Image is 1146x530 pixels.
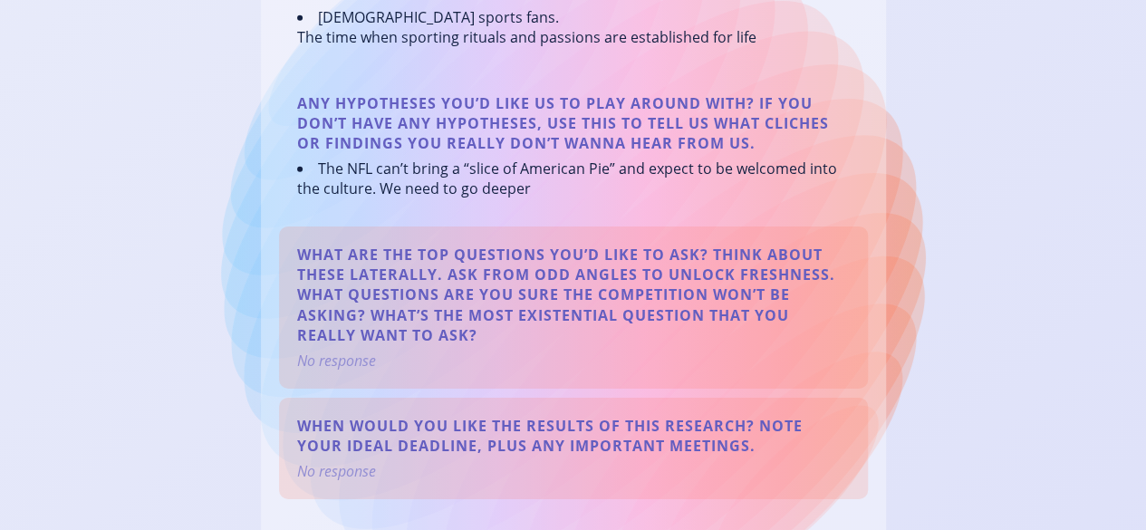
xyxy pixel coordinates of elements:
[297,461,850,481] ul: No response
[297,7,756,48] li: [DEMOGRAPHIC_DATA] sports fans. The time when sporting rituals and passions are established for life
[297,159,850,199] li: The NFL can’t bring a “slice of American Pie” and expect to be welcomed into the culture. We need...
[297,416,850,457] p: When would you like the results of this research? Note your ideal deadline, plus any important me...
[297,93,850,154] p: Any hypotheses you’d like us to play around with? If you don’t have any hypotheses, use this to t...
[297,351,850,371] ul: No response
[297,245,850,346] p: What are the top questions you’d like to ask? Think about these laterally. Ask from odd angles to...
